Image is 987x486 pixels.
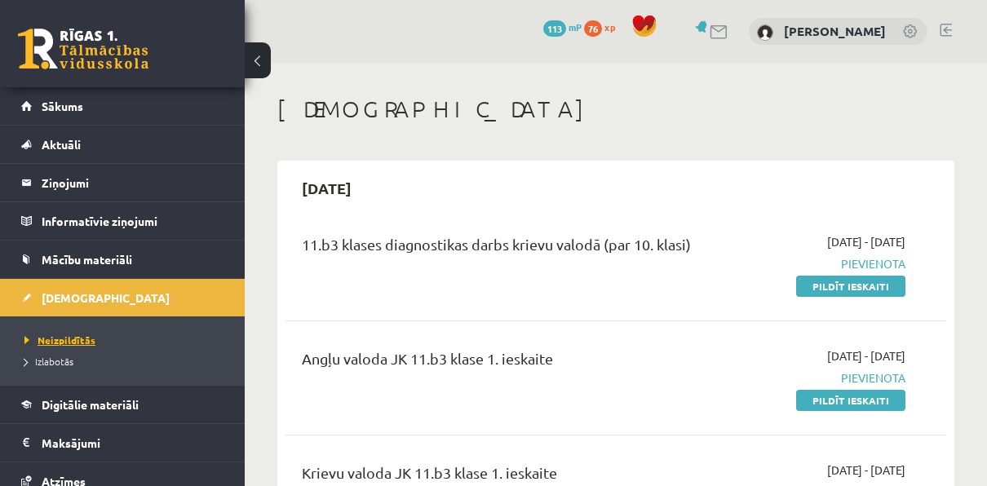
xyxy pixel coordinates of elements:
a: Neizpildītās [24,333,228,347]
span: [DATE] - [DATE] [827,347,905,364]
legend: Maksājumi [42,424,224,462]
span: Aktuāli [42,137,81,152]
span: [DATE] - [DATE] [827,462,905,479]
a: Pildīt ieskaiti [796,390,905,411]
span: 113 [543,20,566,37]
span: Neizpildītās [24,334,95,347]
a: Ziņojumi [21,164,224,201]
span: [DEMOGRAPHIC_DATA] [42,290,170,305]
div: Angļu valoda JK 11.b3 klase 1. ieskaite [302,347,696,378]
a: Mācību materiāli [21,241,224,278]
img: Rūta Vaivade [757,24,773,41]
span: xp [604,20,615,33]
span: Izlabotās [24,355,73,368]
a: Aktuāli [21,126,224,163]
span: Mācību materiāli [42,252,132,267]
span: Pievienota [720,369,905,387]
a: Pildīt ieskaiti [796,276,905,297]
a: Digitālie materiāli [21,386,224,423]
a: Rīgas 1. Tālmācības vidusskola [18,29,148,69]
a: 76 xp [584,20,623,33]
span: Digitālie materiāli [42,397,139,412]
div: 11.b3 klases diagnostikas darbs krievu valodā (par 10. klasi) [302,233,696,263]
a: Informatīvie ziņojumi [21,202,224,240]
span: Sākums [42,99,83,113]
legend: Ziņojumi [42,164,224,201]
a: [PERSON_NAME] [784,23,886,39]
a: Maksājumi [21,424,224,462]
span: [DATE] - [DATE] [827,233,905,250]
a: 113 mP [543,20,582,33]
h1: [DEMOGRAPHIC_DATA] [277,95,954,123]
span: mP [569,20,582,33]
a: Sākums [21,87,224,125]
legend: Informatīvie ziņojumi [42,202,224,240]
a: Izlabotās [24,354,228,369]
span: 76 [584,20,602,37]
h2: [DATE] [285,169,368,207]
a: [DEMOGRAPHIC_DATA] [21,279,224,316]
span: Pievienota [720,255,905,272]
